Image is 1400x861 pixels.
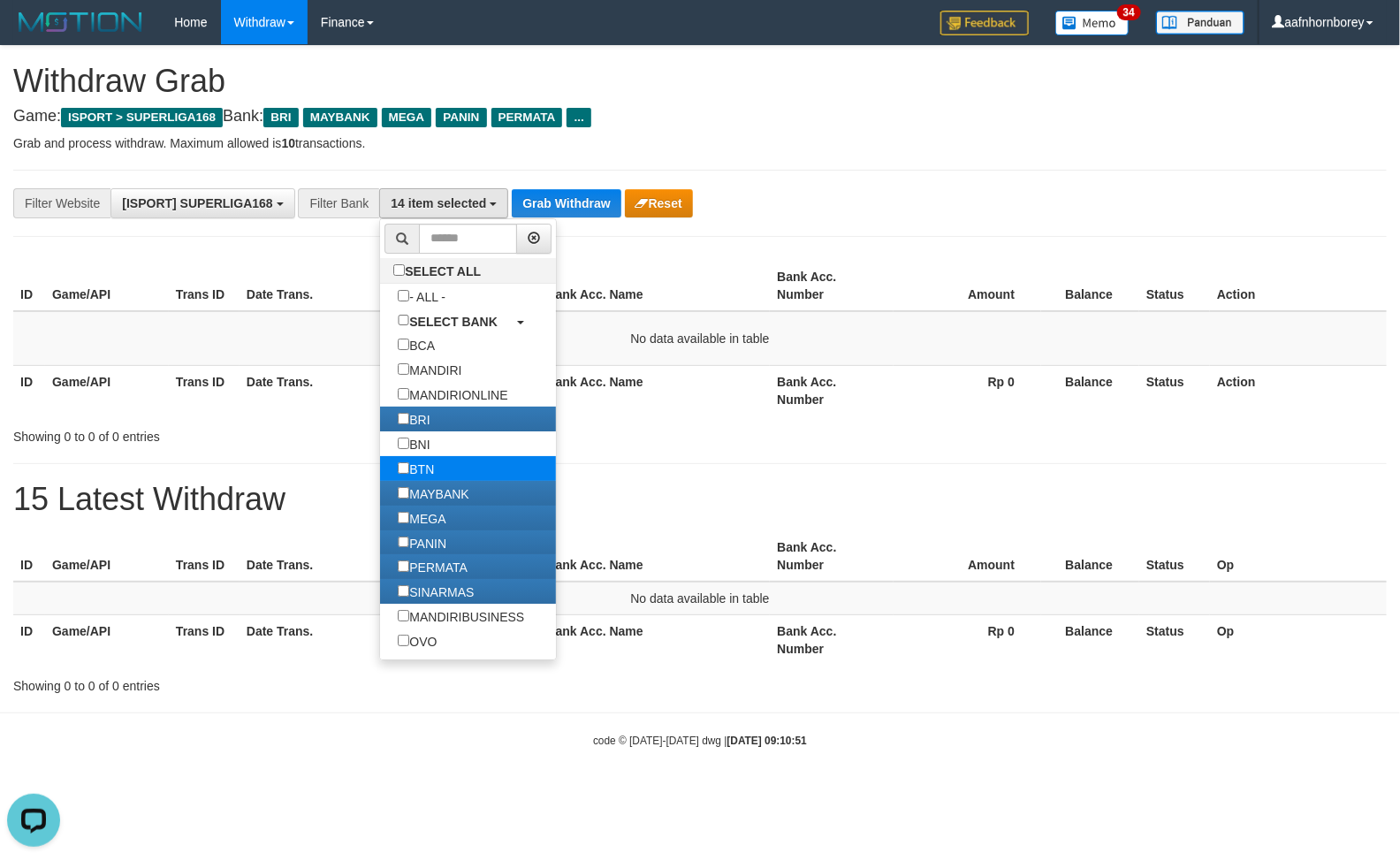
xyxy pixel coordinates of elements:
img: Button%20Memo.svg [1055,11,1130,35]
label: MANDIRIONLINE [380,382,525,407]
label: BRI [380,407,447,431]
th: Bank Acc. Name [540,615,771,666]
button: 14 item selected [379,188,508,218]
input: MANDIRI [398,363,409,375]
label: BTN [380,456,452,481]
button: Reset [625,189,693,217]
span: MAYBANK [303,108,377,127]
td: No data available in table [13,311,1387,366]
span: [ISPORT] SUPERLIGA168 [122,196,272,210]
div: Filter Bank [298,188,379,218]
th: Balance [1041,365,1139,415]
input: SELECT BANK [398,315,409,326]
span: ISPORT > SUPERLIGA168 [61,108,223,127]
th: Status [1139,615,1210,666]
strong: [DATE] 09:10:51 [727,735,807,747]
th: Op [1210,615,1387,666]
span: BRI [263,108,298,127]
label: MEGA [380,506,463,530]
button: Grab Withdraw [512,189,620,217]
div: Showing 0 to 0 of 0 entries [13,421,570,446]
b: SELECT BANK [409,314,498,328]
th: Trans ID [169,531,240,582]
input: BCA [398,339,409,350]
th: Amount [894,261,1041,311]
th: ID [13,615,45,666]
label: MANDIRIBUSINESS [380,604,542,629]
th: Trans ID [169,261,240,311]
img: MOTION_logo.png [13,9,148,35]
th: Bank Acc. Name [540,261,771,311]
input: MANDIRIBUSINESS [398,610,409,621]
span: PERMATA [491,108,563,127]
span: MEGA [382,108,432,127]
input: MANDIRIONLINE [398,388,409,400]
input: SELECT ALL [393,264,405,276]
th: Action [1210,261,1387,311]
th: Date Trans. [240,531,390,582]
span: ... [567,108,590,127]
input: PANIN [398,537,409,548]
input: SINARMAS [398,585,409,597]
h1: Withdraw Grab [13,64,1387,99]
th: Bank Acc. Number [770,365,894,415]
th: ID [13,261,45,311]
th: ID [13,531,45,582]
input: BTN [398,462,409,474]
th: Trans ID [169,365,240,415]
img: Feedback.jpg [940,11,1029,35]
input: - ALL - [398,290,409,301]
div: Showing 0 to 0 of 0 entries [13,670,570,695]
th: Bank Acc. Name [540,531,771,582]
th: Rp 0 [894,615,1041,666]
p: Grab and process withdraw. Maximum allowed is transactions. [13,134,1387,152]
th: Balance [1041,261,1139,311]
th: Bank Acc. Number [770,615,894,666]
label: GOPAY [380,653,469,678]
th: ID [13,365,45,415]
th: Date Trans. [240,365,390,415]
th: Bank Acc. Name [540,365,771,415]
label: BNI [380,431,447,456]
label: - ALL - [380,284,463,309]
input: MAYBANK [398,487,409,499]
input: MEGA [398,512,409,523]
label: MAYBANK [380,481,486,506]
small: code © [DATE]-[DATE] dwg | [593,735,807,747]
th: Status [1139,531,1210,582]
th: Balance [1041,615,1139,666]
th: Game/API [45,261,169,311]
label: BCA [380,332,453,357]
th: Op [1210,531,1387,582]
th: Bank Acc. Number [770,531,894,582]
th: Trans ID [169,615,240,666]
span: 14 item selected [391,196,486,210]
button: [ISPORT] SUPERLIGA168 [110,188,294,218]
th: Action [1210,365,1387,415]
strong: 10 [281,136,295,150]
img: panduan.png [1156,11,1244,34]
h1: 15 Latest Withdraw [13,482,1387,517]
label: OVO [380,629,454,653]
a: SELECT BANK [380,309,556,333]
label: PERMATA [380,554,485,579]
input: PERMATA [398,560,409,572]
label: MANDIRI [380,357,479,382]
span: 34 [1117,4,1141,20]
span: PANIN [436,108,486,127]
label: SINARMAS [380,579,491,604]
th: Balance [1041,531,1139,582]
th: Amount [894,531,1041,582]
td: No data available in table [13,582,1387,615]
th: Game/API [45,365,169,415]
h4: Game: Bank: [13,108,1387,126]
button: Open LiveChat chat widget [7,7,60,60]
input: BNI [398,438,409,449]
label: SELECT ALL [380,258,498,283]
th: Rp 0 [894,365,1041,415]
input: BRI [398,413,409,424]
th: Bank Acc. Number [770,261,894,311]
input: OVO [398,635,409,646]
label: PANIN [380,530,464,555]
th: Status [1139,365,1210,415]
